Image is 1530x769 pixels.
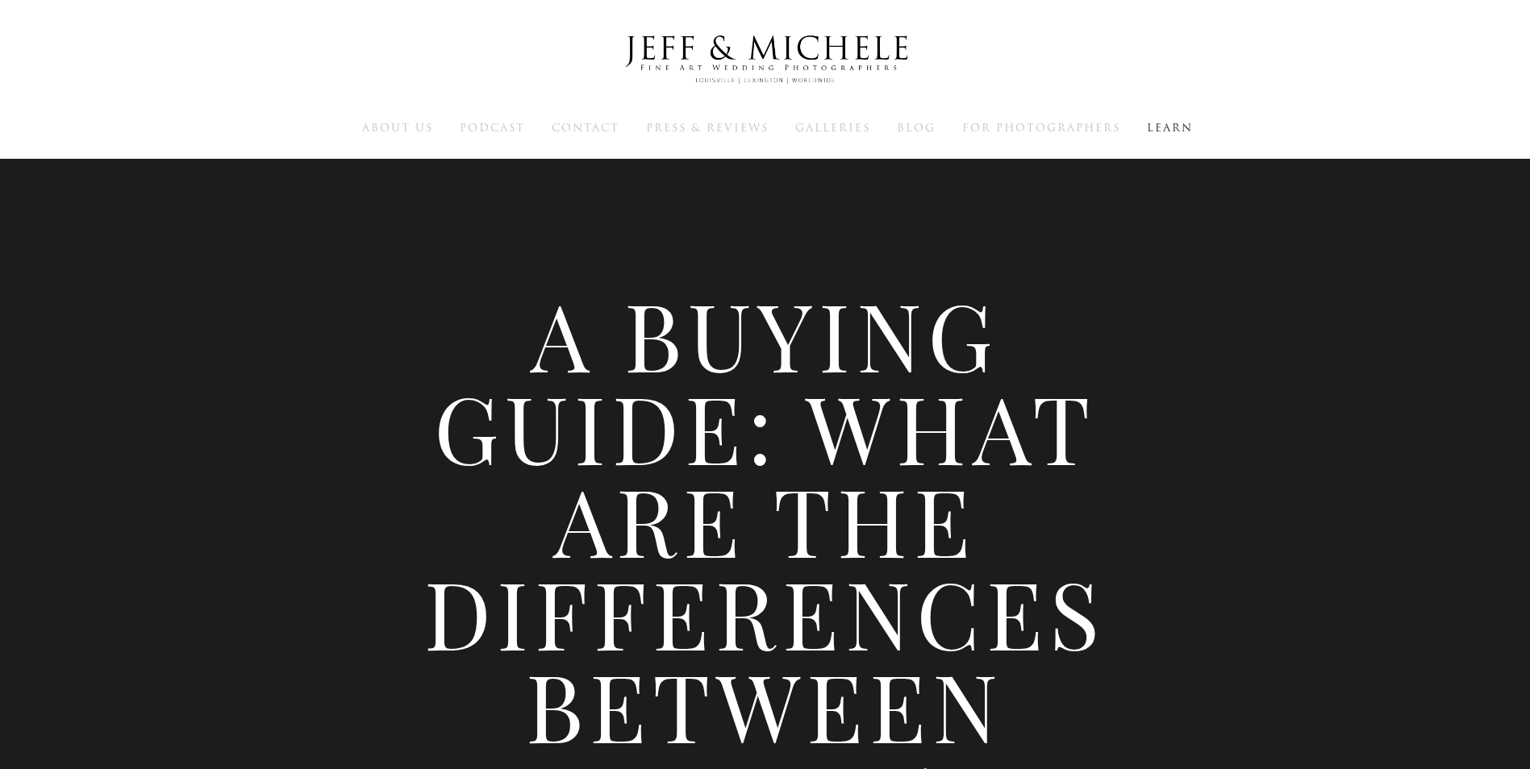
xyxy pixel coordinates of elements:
[552,120,619,135] a: Contact
[362,120,433,135] a: About Us
[897,120,936,135] a: Blog
[1147,120,1193,135] a: Learn
[962,120,1120,135] a: For Photographers
[460,120,525,135] a: Podcast
[795,120,870,135] a: Galleries
[646,120,769,135] a: Press & Reviews
[604,20,927,99] img: Louisville Wedding Photographers - Jeff & Michele Wedding Photographers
